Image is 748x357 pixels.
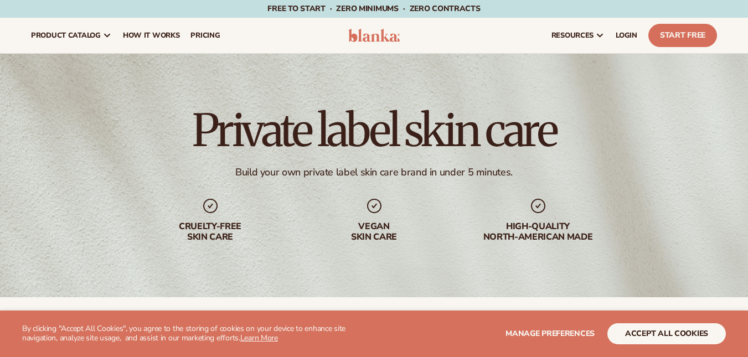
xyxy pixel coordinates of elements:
img: logo [348,29,400,42]
div: Vegan skin care [303,221,445,242]
p: By clicking "Accept All Cookies", you agree to the storing of cookies on your device to enhance s... [22,324,369,343]
span: Free to start · ZERO minimums · ZERO contracts [267,3,480,14]
a: product catalog [25,18,117,53]
span: LOGIN [616,31,637,40]
button: Manage preferences [505,323,595,344]
span: pricing [190,31,220,40]
a: resources [546,18,610,53]
h1: Private label skin care [192,108,556,153]
div: Build your own private label skin care brand in under 5 minutes. [235,166,513,179]
div: High-quality North-american made [467,221,609,242]
span: product catalog [31,31,101,40]
span: resources [551,31,594,40]
a: How It Works [117,18,185,53]
a: Start Free [648,24,717,47]
span: Manage preferences [505,328,595,339]
a: LOGIN [610,18,643,53]
button: accept all cookies [607,323,726,344]
div: Cruelty-free skin care [140,221,281,242]
a: pricing [185,18,225,53]
a: Learn More [240,333,278,343]
span: How It Works [123,31,180,40]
